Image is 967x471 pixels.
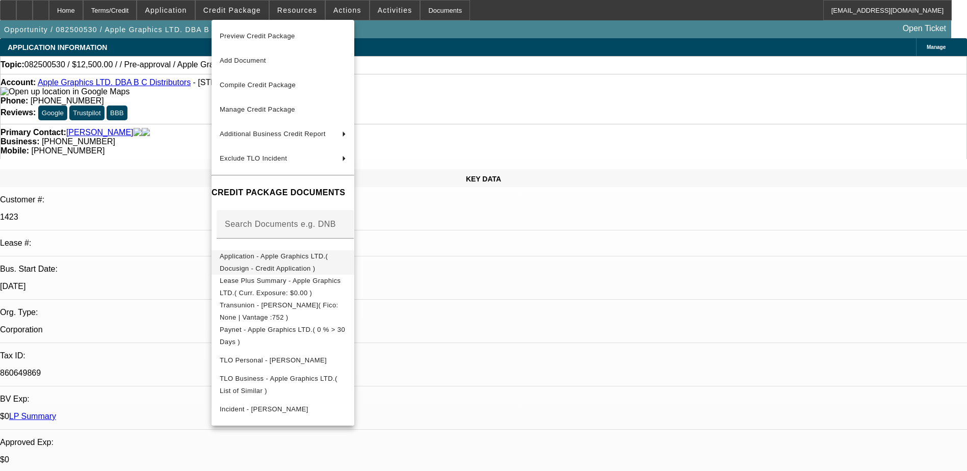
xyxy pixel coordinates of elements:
[220,32,295,40] span: Preview Credit Package
[212,348,354,373] button: TLO Personal - Brierley, Bruce
[212,250,354,275] button: Application - Apple Graphics LTD.( Docusign - Credit Application )
[212,373,354,397] button: TLO Business - Apple Graphics LTD.( List of Similar )
[220,301,338,321] span: Transunion - [PERSON_NAME]( Fico: None | Vantage :752 )
[220,277,341,297] span: Lease Plus Summary - Apple Graphics LTD.( Curr. Exposure: $0.00 )
[212,397,354,422] button: Incident - Brierley, Bruce
[212,187,354,199] h4: CREDIT PACKAGE DOCUMENTS
[220,57,266,64] span: Add Document
[212,324,354,348] button: Paynet - Apple Graphics LTD.( 0 % > 30 Days )
[220,356,327,364] span: TLO Personal - [PERSON_NAME]
[220,130,326,138] span: Additional Business Credit Report
[220,375,337,395] span: TLO Business - Apple Graphics LTD.( List of Similar )
[212,275,354,299] button: Lease Plus Summary - Apple Graphics LTD.( Curr. Exposure: $0.00 )
[220,405,308,413] span: Incident - [PERSON_NAME]
[220,81,296,89] span: Compile Credit Package
[220,154,287,162] span: Exclude TLO Incident
[220,326,345,346] span: Paynet - Apple Graphics LTD.( 0 % > 30 Days )
[220,106,295,113] span: Manage Credit Package
[225,220,336,228] mat-label: Search Documents e.g. DNB
[220,252,328,272] span: Application - Apple Graphics LTD.( Docusign - Credit Application )
[212,299,354,324] button: Transunion - Brierley, Bruce( Fico: None | Vantage :752 )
